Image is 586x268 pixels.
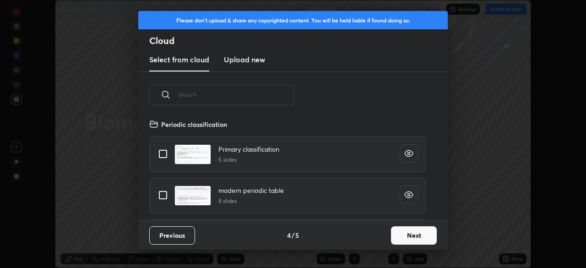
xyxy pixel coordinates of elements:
button: Previous [149,226,195,245]
h3: Upload new [224,54,265,65]
h5: 5 slides [218,156,279,164]
div: Please don't upload & share any copyrighted content. You will be held liable if found doing so. [138,11,448,29]
div: grid [138,116,437,220]
h4: Primary classification [218,144,279,154]
h4: Periodic classification [161,120,227,129]
h4: 4 [287,230,291,240]
h3: Select from cloud [149,54,209,65]
input: Search [179,75,294,114]
button: Next [391,226,437,245]
img: 1753079390R8S5O3.pdf [174,144,211,164]
img: 17530595905F5DFN.pdf [174,186,211,206]
h4: / [292,230,294,240]
h4: 5 [295,230,299,240]
h4: modern periodic table [218,186,284,195]
h5: 8 slides [218,197,284,205]
h2: Cloud [149,35,448,47]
